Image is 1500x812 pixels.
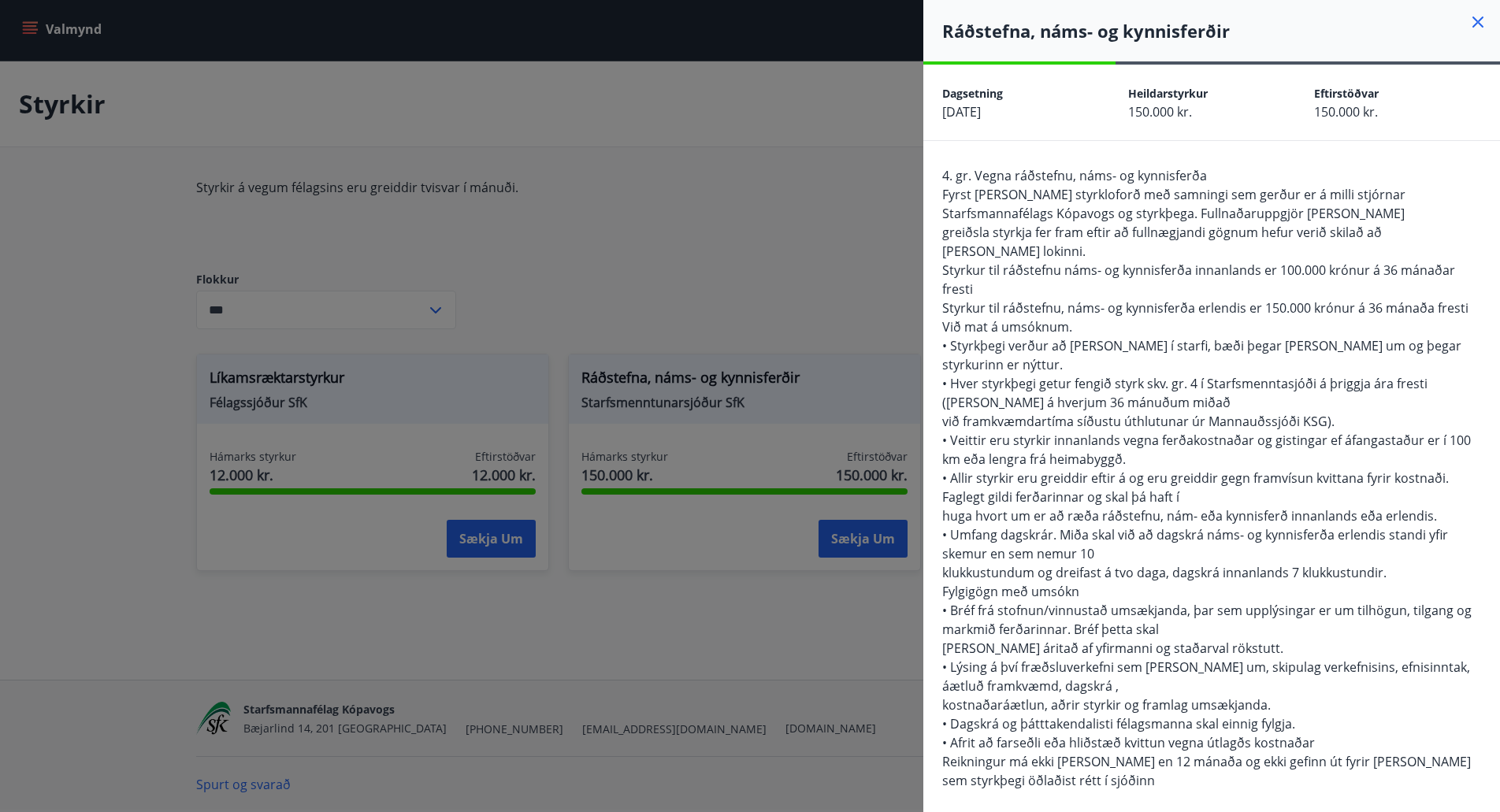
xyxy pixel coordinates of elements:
[942,469,1449,506] span: • Allir styrkir eru greiddir eftir á og eru greiddir gegn framvísun kvittana fyrir kostnaði. Fagl...
[942,103,981,121] span: [DATE]
[942,658,1470,695] span: • Lýsing á því fræðsluverkefni sem [PERSON_NAME] um, skipulag verkefnisins, efnisinntak, áætluð f...
[942,261,1455,298] span: Styrkur til ráðstefnu náms- og kynnisferða innanlands er 100.000 krónur á 36 mánaðar fresti
[942,564,1387,581] span: klukkustundum og dreifast á tvo daga, dagskrá innanlands 7 klukkustundir.
[942,734,1315,751] span: • Afrit að farseðli eða hliðstæð kvittun vegna útlagðs kostnaðar
[942,19,1500,43] h4: Ráðstefna, náms- og kynnisferðir
[942,602,1472,638] span: • Bréf frá stofnun/vinnustað umsækjanda, þar sem upplýsingar er um tilhögun, tilgang og markmið f...
[1314,86,1379,101] span: Eftirstöðvar
[942,375,1428,411] span: • Hver styrkþegi getur fengið styrk skv. gr. 4 í Starfsmenntasjóði á þriggja ára fresti ([PERSON_...
[942,299,1468,317] span: Styrkur til ráðstefnu, náms- og kynnisferða erlendis er 150.000 krónur á 36 mánaða fresti
[1128,86,1208,101] span: Heildarstyrkur
[1128,103,1192,121] span: 150.000 kr.
[942,696,1271,714] span: kostnaðaráætlun, aðrir styrkir og framlag umsækjanda.
[1314,103,1378,121] span: 150.000 kr.
[942,167,1207,184] span: 4. gr. Vegna ráðstefnu, náms- og kynnisferða
[942,86,1003,101] span: Dagsetning
[942,640,1283,657] span: [PERSON_NAME] áritað af yfirmanni og staðarval rökstutt.
[942,753,1471,789] span: Reikningur má ekki [PERSON_NAME] en 12 mánaða og ekki gefinn út fyrir [PERSON_NAME] sem styrkþegi...
[942,432,1471,468] span: • Veittir eru styrkir innanlands vegna ferðakostnaðar og gistingar ef áfangastaður er í 100 km eð...
[942,715,1295,732] span: • Dagskrá og þátttakendalisti félagsmanna skal einnig fylgja.
[942,526,1448,562] span: • Umfang dagskrár. Miða skal við að dagskrá náms- og kynnisferða erlendis standi yfir skemur en s...
[942,186,1405,222] span: Fyrst [PERSON_NAME] styrkloforð með samningi sem gerður er á milli stjórnar Starfsmannafélags Kóp...
[942,583,1079,600] span: Fylgigögn með umsókn
[942,413,1335,430] span: við framkvæmdartíma síðustu úthlutunar úr Mannauðssjóði KSG).
[942,337,1461,373] span: • Styrkþegi verður að [PERSON_NAME] í starfi, bæði þegar [PERSON_NAME] um og þegar styrkurinn er ...
[942,507,1437,525] span: huga hvort um er að ræða ráðstefnu, nám- eða kynnisferð innanlands eða erlendis.
[942,224,1382,260] span: greiðsla styrkja fer fram eftir að fullnægjandi gögnum hefur verið skilað að [PERSON_NAME] lokinni.
[942,318,1072,336] span: Við mat á umsóknum.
